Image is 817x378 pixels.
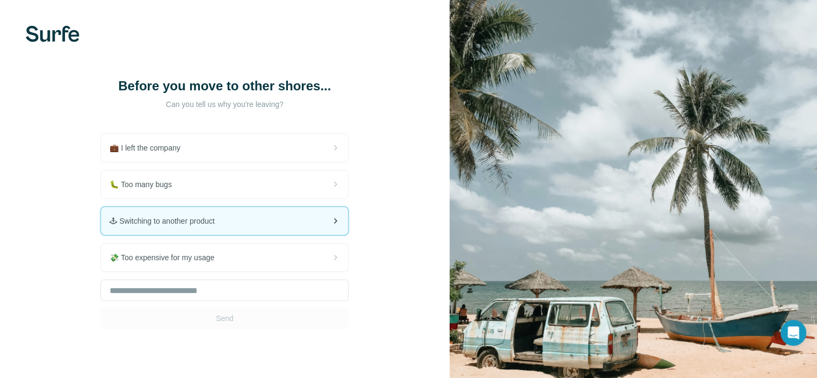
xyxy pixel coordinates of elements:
span: 🕹 Switching to another product [110,216,223,226]
span: 💼 I left the company [110,142,189,153]
p: Can you tell us why you're leaving? [117,99,332,110]
span: 🐛 Too many bugs [110,179,180,190]
div: Open Intercom Messenger [780,320,806,346]
img: Surfe's logo [26,26,79,42]
h1: Before you move to other shores... [117,77,332,95]
span: 💸 Too expensive for my usage [110,252,223,263]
